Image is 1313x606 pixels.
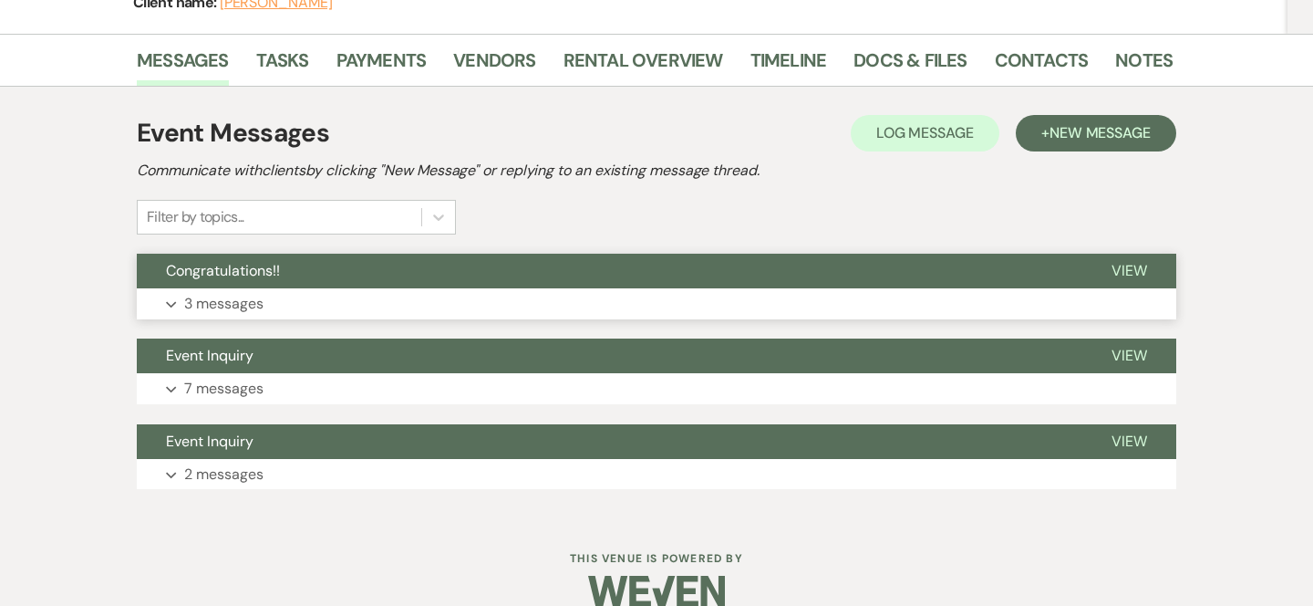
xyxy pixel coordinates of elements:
[147,206,244,228] div: Filter by topics...
[137,424,1082,459] button: Event Inquiry
[184,292,264,316] p: 3 messages
[256,46,309,86] a: Tasks
[1082,254,1176,288] button: View
[137,114,329,152] h1: Event Messages
[1115,46,1173,86] a: Notes
[184,463,264,486] p: 2 messages
[563,46,723,86] a: Rental Overview
[1016,115,1176,151] button: +New Message
[453,46,535,86] a: Vendors
[166,346,253,365] span: Event Inquiry
[184,377,264,401] p: 7 messages
[166,261,280,280] span: Congratulations!!
[876,123,974,142] span: Log Message
[137,373,1176,404] button: 7 messages
[137,254,1082,288] button: Congratulations!!
[137,459,1176,490] button: 2 messages
[137,288,1176,319] button: 3 messages
[851,115,999,151] button: Log Message
[1111,261,1147,280] span: View
[1111,432,1147,451] span: View
[137,46,229,86] a: Messages
[166,432,253,451] span: Event Inquiry
[1082,339,1176,373] button: View
[750,46,827,86] a: Timeline
[853,46,967,86] a: Docs & Files
[1049,123,1151,142] span: New Message
[137,160,1176,182] h2: Communicate with clients by clicking "New Message" or replying to an existing message thread.
[336,46,427,86] a: Payments
[995,46,1089,86] a: Contacts
[1111,346,1147,365] span: View
[137,339,1082,373] button: Event Inquiry
[1082,424,1176,459] button: View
